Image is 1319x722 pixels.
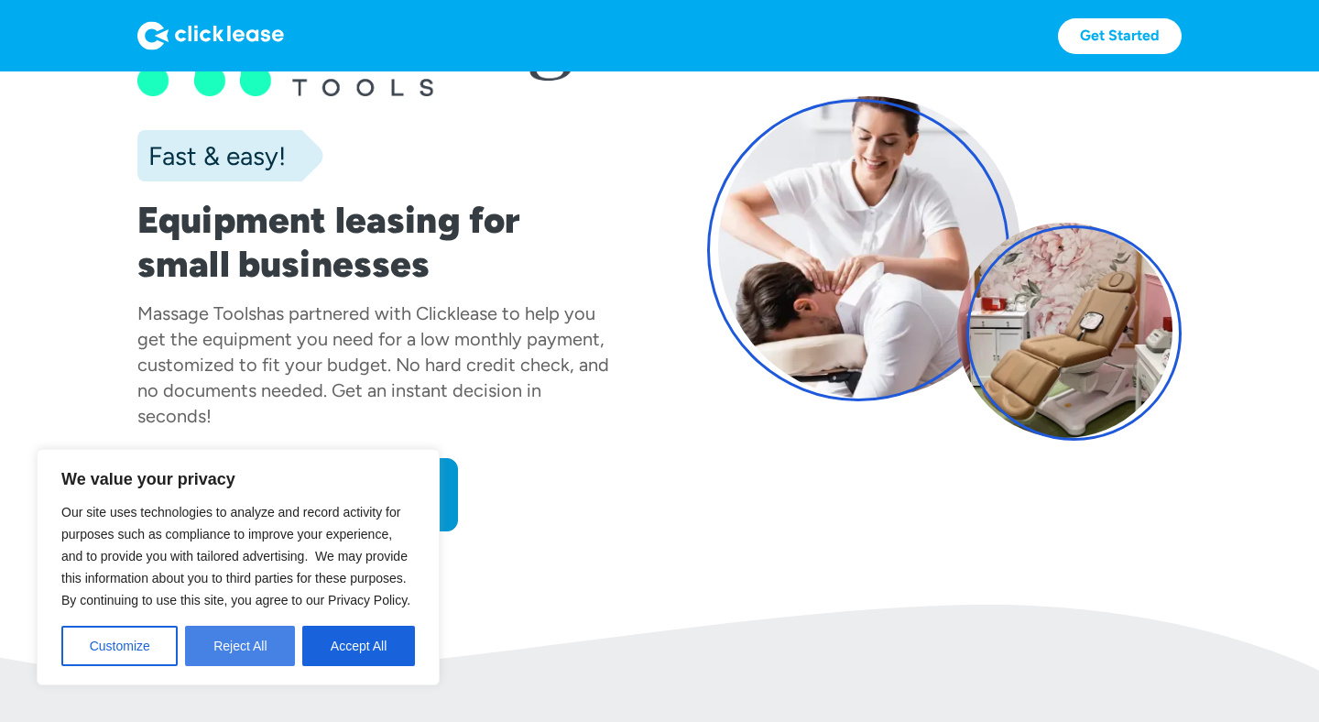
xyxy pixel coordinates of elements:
h1: Equipment leasing for small businesses [137,198,612,286]
div: Massage Tools [137,302,256,324]
span: Our site uses technologies to analyze and record activity for purposes such as compliance to impr... [61,505,410,607]
img: Logo [137,21,284,50]
button: Accept All [302,626,415,666]
div: has partnered with Clicklease to help you get the equipment you need for a low monthly payment, c... [137,302,609,427]
div: Fast & easy! [137,137,286,174]
div: We value your privacy [37,449,440,685]
button: Reject All [185,626,295,666]
a: Get Started [1058,18,1182,54]
p: We value your privacy [61,468,415,490]
button: Customize [61,626,178,666]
